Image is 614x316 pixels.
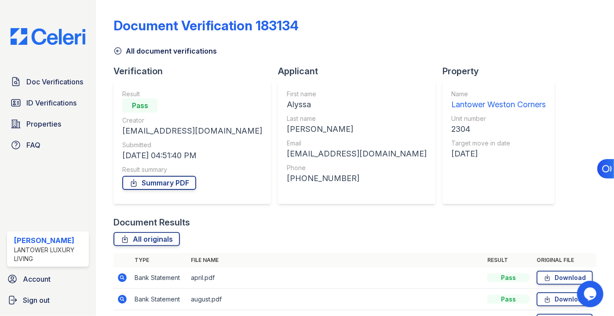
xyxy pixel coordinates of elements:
div: Alyssa [287,98,427,111]
a: ID Verifications [7,94,89,112]
div: Target move in date [451,139,546,148]
div: Document Verification 183134 [113,18,299,33]
div: [DATE] 04:51:40 PM [122,149,262,162]
th: File name [187,253,484,267]
span: FAQ [26,140,40,150]
div: Lantower Weston Corners [451,98,546,111]
td: august.pdf [187,289,484,310]
td: Bank Statement [131,267,187,289]
th: Original file [533,253,596,267]
a: All originals [113,232,180,246]
img: CE_Logo_Blue-a8612792a0a2168367f1c8372b55b34899dd931a85d93a1a3d3e32e68fde9ad4.png [4,28,92,45]
div: Submitted [122,141,262,149]
div: Unit number [451,114,546,123]
th: Result [484,253,533,267]
div: Pass [487,295,530,304]
a: Name Lantower Weston Corners [451,90,546,111]
div: [PHONE_NUMBER] [287,172,427,185]
iframe: chat widget [577,281,605,307]
th: Type [131,253,187,267]
a: Sign out [4,291,92,309]
div: Phone [287,163,427,172]
div: Email [287,139,427,148]
div: Last name [287,114,427,123]
span: Doc Verifications [26,76,83,87]
div: 2304 [451,123,546,135]
a: Doc Verifications [7,73,89,91]
a: Download [537,271,593,285]
div: Pass [487,273,530,282]
a: Account [4,270,92,288]
div: Verification [113,65,278,77]
a: Properties [7,115,89,133]
div: [EMAIL_ADDRESS][DOMAIN_NAME] [122,125,262,137]
a: Download [537,292,593,306]
span: Account [23,274,51,284]
div: Creator [122,116,262,125]
span: Properties [26,119,61,129]
div: [DATE] [451,148,546,160]
div: Applicant [278,65,442,77]
div: Document Results [113,216,190,229]
div: Name [451,90,546,98]
div: [PERSON_NAME] [14,235,85,246]
div: Lantower Luxury Living [14,246,85,263]
span: Sign out [23,295,50,305]
div: [PERSON_NAME] [287,123,427,135]
div: Pass [122,98,157,113]
div: Result [122,90,262,98]
div: First name [287,90,427,98]
a: FAQ [7,136,89,154]
div: Result summary [122,165,262,174]
span: ID Verifications [26,98,77,108]
a: All document verifications [113,46,217,56]
div: Property [442,65,562,77]
td: Bank Statement [131,289,187,310]
td: april.pdf [187,267,484,289]
a: Summary PDF [122,176,196,190]
div: [EMAIL_ADDRESS][DOMAIN_NAME] [287,148,427,160]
